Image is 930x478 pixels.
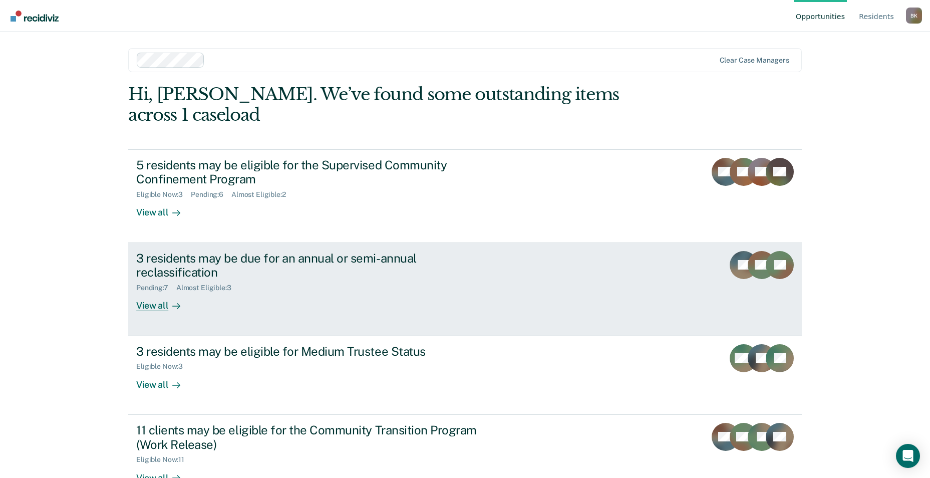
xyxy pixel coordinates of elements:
[906,8,922,24] div: B K
[136,344,488,359] div: 3 residents may be eligible for Medium Trustee Status
[906,8,922,24] button: Profile dropdown button
[128,149,802,243] a: 5 residents may be eligible for the Supervised Community Confinement ProgramEligible Now:3Pending...
[136,284,176,292] div: Pending : 7
[136,292,192,312] div: View all
[720,56,789,65] div: Clear case managers
[191,190,231,199] div: Pending : 6
[176,284,239,292] div: Almost Eligible : 3
[231,190,294,199] div: Almost Eligible : 2
[136,423,488,452] div: 11 clients may be eligible for the Community Transition Program (Work Release)
[136,158,488,187] div: 5 residents may be eligible for the Supervised Community Confinement Program
[136,455,192,464] div: Eligible Now : 11
[136,190,191,199] div: Eligible Now : 3
[11,11,59,22] img: Recidiviz
[136,199,192,218] div: View all
[136,251,488,280] div: 3 residents may be due for an annual or semi-annual reclassification
[128,84,667,125] div: Hi, [PERSON_NAME]. We’ve found some outstanding items across 1 caseload
[128,243,802,336] a: 3 residents may be due for an annual or semi-annual reclassificationPending:7Almost Eligible:3Vie...
[128,336,802,415] a: 3 residents may be eligible for Medium Trustee StatusEligible Now:3View all
[896,444,920,468] div: Open Intercom Messenger
[136,371,192,390] div: View all
[136,362,191,371] div: Eligible Now : 3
